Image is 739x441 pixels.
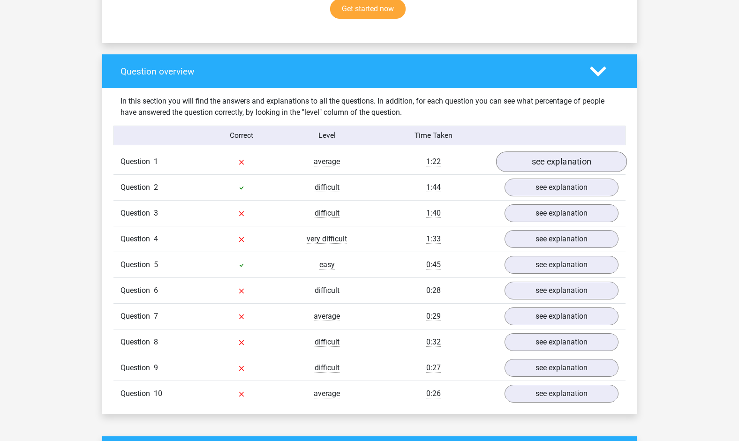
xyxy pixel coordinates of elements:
span: 5 [154,260,158,269]
span: average [314,312,340,321]
a: see explanation [505,179,618,196]
span: average [314,157,340,166]
a: see explanation [505,256,618,274]
a: see explanation [505,230,618,248]
span: 1:44 [426,183,441,192]
span: 1:40 [426,209,441,218]
span: Question [121,208,154,219]
a: see explanation [505,282,618,299]
span: difficult [315,209,339,218]
span: 6 [154,286,158,295]
a: see explanation [505,359,618,377]
span: Question [121,156,154,167]
span: 7 [154,312,158,321]
a: see explanation [505,307,618,325]
span: 10 [154,389,162,398]
span: difficult [315,363,339,373]
span: Question [121,285,154,296]
span: 3 [154,209,158,217]
span: difficult [315,337,339,347]
span: 1:22 [426,157,441,166]
span: 0:28 [426,286,441,295]
span: 0:26 [426,389,441,398]
span: Question [121,233,154,245]
a: see explanation [505,333,618,351]
span: easy [319,260,335,269]
div: Level [284,130,369,141]
span: difficult [315,183,339,192]
span: 4 [154,234,158,243]
span: very difficult [307,234,347,244]
span: 8 [154,337,158,346]
div: Time Taken [369,130,498,141]
span: 2 [154,183,158,192]
span: 0:32 [426,337,441,347]
span: 1 [154,157,158,166]
h4: Question overview [121,66,576,77]
span: 0:27 [426,363,441,373]
span: Question [121,182,154,193]
span: Question [121,388,154,399]
a: see explanation [505,204,618,222]
span: Question [121,336,154,348]
span: difficult [315,286,339,295]
span: Question [121,362,154,374]
a: see explanation [496,151,627,172]
span: 1:33 [426,234,441,244]
div: In this section you will find the answers and explanations to all the questions. In addition, for... [113,96,626,118]
span: average [314,389,340,398]
span: 9 [154,363,158,372]
div: Correct [199,130,285,141]
span: Question [121,311,154,322]
span: Question [121,259,154,270]
span: 0:29 [426,312,441,321]
a: see explanation [505,385,618,403]
span: 0:45 [426,260,441,269]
